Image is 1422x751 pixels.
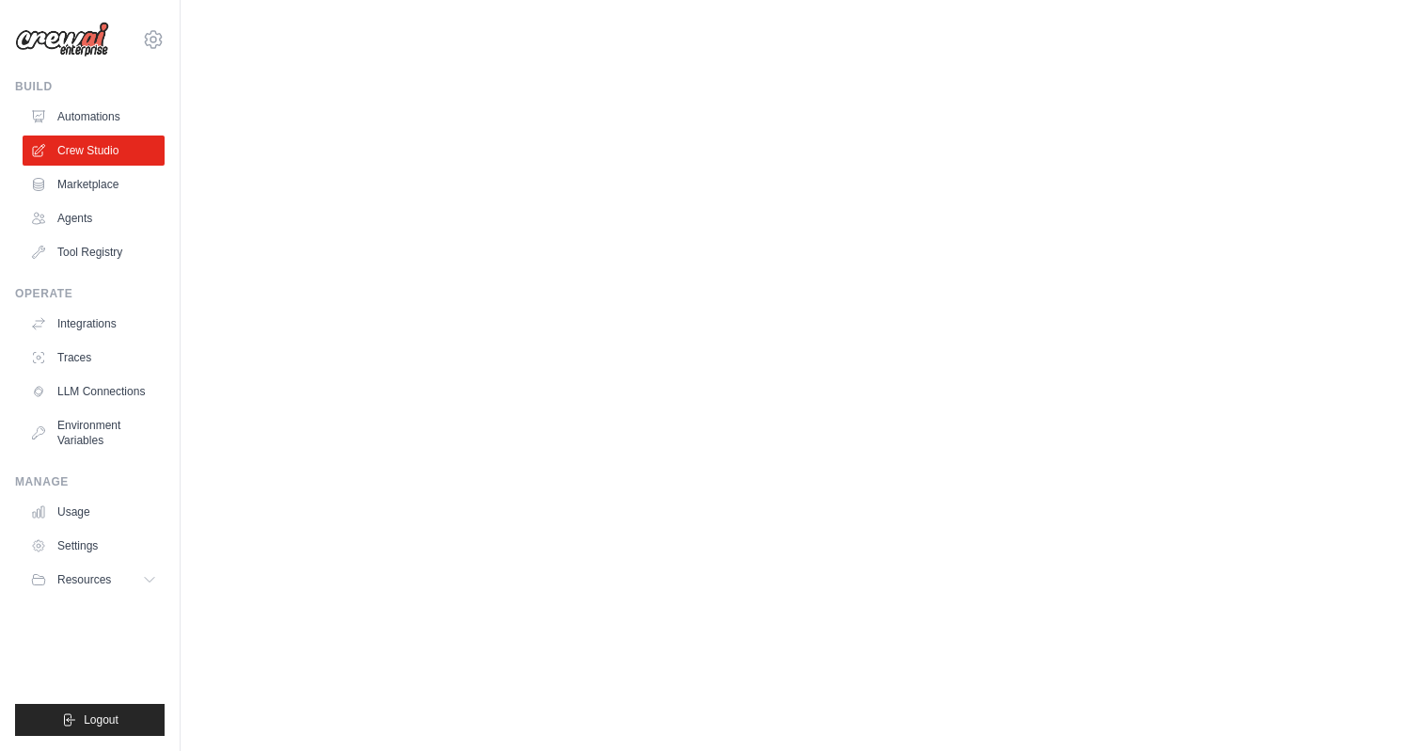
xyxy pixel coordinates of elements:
a: LLM Connections [23,376,165,407]
img: Logo [15,22,109,57]
a: Usage [23,497,165,527]
a: Tool Registry [23,237,165,267]
button: Resources [23,565,165,595]
a: Marketplace [23,169,165,200]
div: Manage [15,474,165,489]
a: Environment Variables [23,410,165,455]
span: Logout [84,712,118,727]
a: Traces [23,343,165,373]
a: Settings [23,531,165,561]
a: Automations [23,102,165,132]
div: Operate [15,286,165,301]
span: Resources [57,572,111,587]
a: Agents [23,203,165,233]
a: Integrations [23,309,165,339]
button: Logout [15,704,165,736]
div: Build [15,79,165,94]
a: Crew Studio [23,136,165,166]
